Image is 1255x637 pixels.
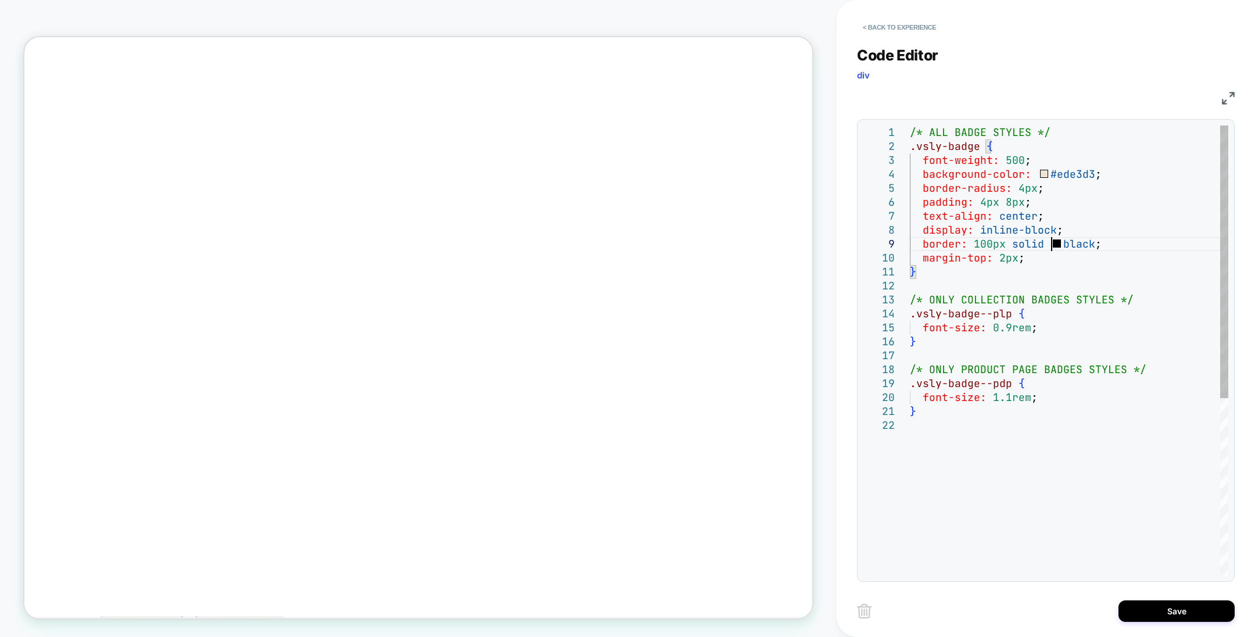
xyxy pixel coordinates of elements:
[910,307,1012,320] span: .vsly-badge--plp
[6,4,41,39] button: Gorgias live chat
[923,223,974,237] span: display:
[993,321,1031,334] span: 0.9rem
[863,279,895,293] div: 12
[863,293,895,307] div: 13
[923,237,967,250] span: border:
[1118,600,1235,622] button: Save
[1222,92,1235,105] img: fullscreen
[974,237,1006,250] span: 100px
[910,405,916,418] span: }
[863,335,895,349] div: 16
[863,363,895,377] div: 18
[1025,195,1031,209] span: ;
[863,391,895,405] div: 20
[1063,237,1095,250] span: black
[923,209,993,223] span: text-align:
[923,391,987,404] span: font-size:
[910,139,980,153] span: .vsly-badge
[857,70,870,81] span: div
[923,321,987,334] span: font-size:
[1038,181,1044,195] span: ;
[863,307,895,321] div: 14
[910,126,1050,139] span: /* ALL BADGE STYLES */
[1019,377,1025,390] span: {
[863,405,895,418] div: 21
[863,167,895,181] div: 4
[1019,181,1038,195] span: 4px
[993,391,1031,404] span: 1.1rem
[1031,321,1038,334] span: ;
[980,195,999,209] span: 4px
[1019,251,1025,264] span: ;
[863,418,895,432] div: 22
[863,209,895,223] div: 7
[863,126,895,139] div: 1
[863,181,895,195] div: 5
[910,265,916,278] span: }
[923,251,993,264] span: margin-top:
[1012,237,1044,250] span: solid
[863,251,895,265] div: 10
[1057,223,1063,237] span: ;
[923,167,1031,181] span: background-color:
[863,321,895,335] div: 15
[863,377,895,391] div: 19
[980,223,1057,237] span: inline-block
[863,153,895,167] div: 3
[1019,307,1025,320] span: {
[999,251,1019,264] span: 2px
[1031,391,1038,404] span: ;
[1025,153,1031,167] span: ;
[857,46,938,64] span: Code Editor
[910,335,916,348] span: }
[999,209,1038,223] span: center
[910,377,1012,390] span: .vsly-badge--pdp
[1006,195,1025,209] span: 8px
[1095,237,1102,250] span: ;
[910,293,1134,306] span: /* ONLY COLLECTION BADGES STYLES */
[863,349,895,363] div: 17
[923,153,999,167] span: font-weight:
[863,223,895,237] div: 8
[863,237,895,251] div: 9
[910,363,1146,376] span: /* ONLY PRODUCT PAGE BADGES STYLES */
[857,604,872,618] img: delete
[857,18,942,37] button: < Back to experience
[923,195,974,209] span: padding:
[1038,209,1044,223] span: ;
[1095,167,1102,181] span: ;
[1050,167,1095,181] span: #ede3d3
[923,181,1012,195] span: border-radius:
[987,139,993,153] span: {
[863,265,895,279] div: 11
[863,195,895,209] div: 6
[1006,153,1025,167] span: 500
[863,139,895,153] div: 2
